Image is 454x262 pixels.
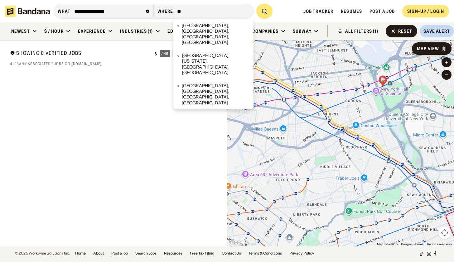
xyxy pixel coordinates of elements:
img: Google [229,238,249,246]
a: Post a job [369,8,395,14]
a: Privacy Policy [289,251,314,255]
div: Where [157,8,173,14]
div: Education [167,28,193,34]
div: SIGN-UP / LOGIN [407,8,444,14]
a: Job Tracker [303,8,333,14]
a: Open this area in Google Maps (opens a new window) [229,238,249,246]
div: Save Alert [423,28,450,34]
div: [GEOGRAPHIC_DATA], [GEOGRAPHIC_DATA], [GEOGRAPHIC_DATA], [GEOGRAPHIC_DATA] [182,23,250,45]
a: Free Tax Filing [190,251,214,255]
div: Subway [293,28,312,34]
a: Terms & Conditions [249,251,282,255]
div: Map View [417,46,439,51]
div: Industries (1) [120,28,153,34]
a: Resumes [341,8,362,14]
div: Companies [252,28,278,34]
div: Newest [11,28,30,34]
div: / hr [161,52,169,55]
a: Search Jobs [135,251,157,255]
div: [GEOGRAPHIC_DATA], [GEOGRAPHIC_DATA], [GEOGRAPHIC_DATA], [GEOGRAPHIC_DATA] [182,83,250,106]
a: Report a map error [427,242,452,246]
div: ALL FILTERS (1) [345,29,378,33]
div: [GEOGRAPHIC_DATA], [US_STATE], [GEOGRAPHIC_DATA], [GEOGRAPHIC_DATA] [182,53,250,75]
img: Bandana logotype [5,6,50,17]
div: Showing 0 Verified Jobs [10,50,150,58]
a: Contact Us [222,251,241,255]
a: Terms (opens in new tab) [415,242,423,246]
span: Map data ©2025 Google [377,242,411,246]
div: 41 "bank associates " jobs on [DOMAIN_NAME] [10,61,217,66]
div: Reset [398,29,413,33]
a: Resources [164,251,182,255]
div: $ / hour [44,28,64,34]
div: what [58,8,70,14]
a: About [93,251,104,255]
button: Map camera controls [438,226,451,239]
a: Post a job [111,251,128,255]
div: $ [155,51,157,56]
a: Home [75,251,86,255]
div: Experience [78,28,106,34]
div: © 2025 Workwise Solutions Inc. [15,251,70,255]
div: grid [10,70,217,247]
